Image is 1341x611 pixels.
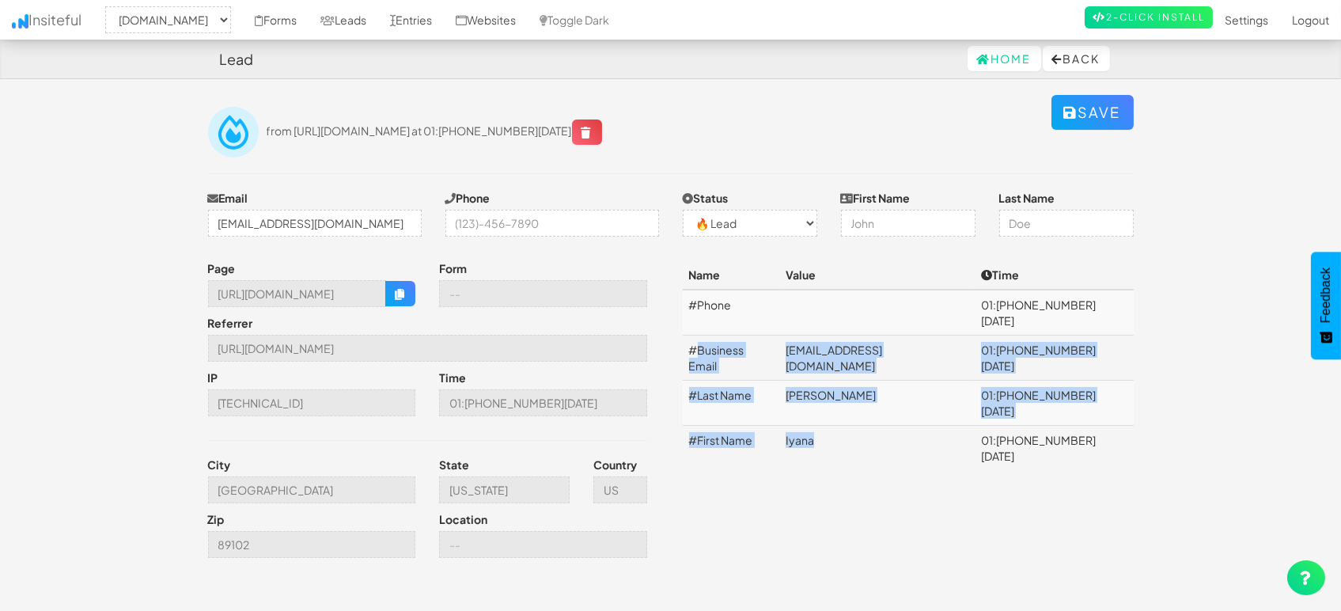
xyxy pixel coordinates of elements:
[208,511,225,527] label: Zip
[683,260,780,290] th: Name
[220,51,254,67] h4: Lead
[208,210,422,237] input: j@doe.com
[1085,6,1213,28] a: 2-Click Install
[779,426,975,471] td: Iyana
[1319,268,1333,323] span: Feedback
[208,476,416,503] input: --
[439,370,466,385] label: Time
[683,190,729,206] label: Status
[439,531,647,558] input: --
[779,260,975,290] th: Value
[683,381,780,426] td: #Last Name
[208,190,248,206] label: Email
[12,14,28,28] img: icon.png
[779,336,975,381] td: [EMAIL_ADDRESS][DOMAIN_NAME]
[1051,95,1134,130] button: Save
[975,381,1134,426] td: 01:[PHONE_NUMBER][DATE]
[1043,46,1110,71] button: Back
[208,280,387,307] input: --
[975,290,1134,336] td: 01:[PHONE_NUMBER][DATE]
[445,190,491,206] label: Phone
[439,260,467,276] label: Form
[999,190,1055,206] label: Last Name
[208,335,647,362] input: --
[439,476,570,503] input: --
[208,370,218,385] label: IP
[208,389,416,416] input: --
[968,46,1041,71] a: Home
[975,426,1134,471] td: 01:[PHONE_NUMBER][DATE]
[208,260,236,276] label: Page
[841,210,975,237] input: John
[1311,252,1341,359] button: Feedback - Show survey
[439,389,647,416] input: --
[975,336,1134,381] td: 01:[PHONE_NUMBER][DATE]
[208,531,416,558] input: --
[267,123,602,138] span: from [URL][DOMAIN_NAME] at 01:[PHONE_NUMBER][DATE]
[439,280,647,307] input: --
[439,511,487,527] label: Location
[779,381,975,426] td: [PERSON_NAME]
[593,457,637,472] label: Country
[439,457,469,472] label: State
[999,210,1134,237] input: Doe
[593,476,647,503] input: --
[208,457,231,472] label: City
[683,426,780,471] td: #First Name
[683,290,780,336] td: #Phone
[208,107,259,157] img: insiteful-lead.png
[445,210,659,237] input: (123)-456-7890
[975,260,1134,290] th: Time
[208,315,253,331] label: Referrer
[841,190,911,206] label: First Name
[683,336,780,381] td: #Business Email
